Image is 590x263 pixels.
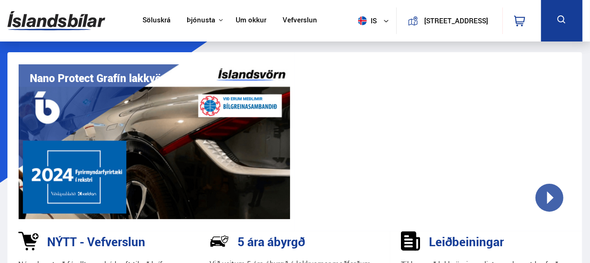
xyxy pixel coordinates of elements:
button: is [354,7,396,35]
img: G0Ugv5HjCgRt.svg [7,6,105,36]
span: is [354,16,378,25]
a: Um okkur [236,16,266,26]
img: NP-R9RrMhXQFCiaa.svg [210,231,229,251]
img: sDldwouBCQTERH5k.svg [401,231,420,251]
img: vI42ee_Copy_of_H.png [19,64,290,219]
h3: 5 ára ábyrgð [237,235,305,249]
a: Vefverslun [283,16,317,26]
button: [STREET_ADDRESS] [422,17,490,25]
img: 1kVRZhkadjUD8HsE.svg [18,231,39,251]
button: Opna LiveChat spjallviðmót [7,4,35,32]
h3: Leiðbeiningar [429,235,504,249]
a: [STREET_ADDRESS] [402,7,497,34]
h3: NÝTT - Vefverslun [47,235,145,249]
button: Þjónusta [187,16,215,25]
h1: Nano Protect Grafín lakkvörn [30,72,171,84]
img: svg+xml;base64,PHN2ZyB4bWxucz0iaHR0cDovL3d3dy53My5vcmcvMjAwMC9zdmciIHdpZHRoPSI1MTIiIGhlaWdodD0iNT... [358,16,367,25]
a: Söluskrá [142,16,170,26]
